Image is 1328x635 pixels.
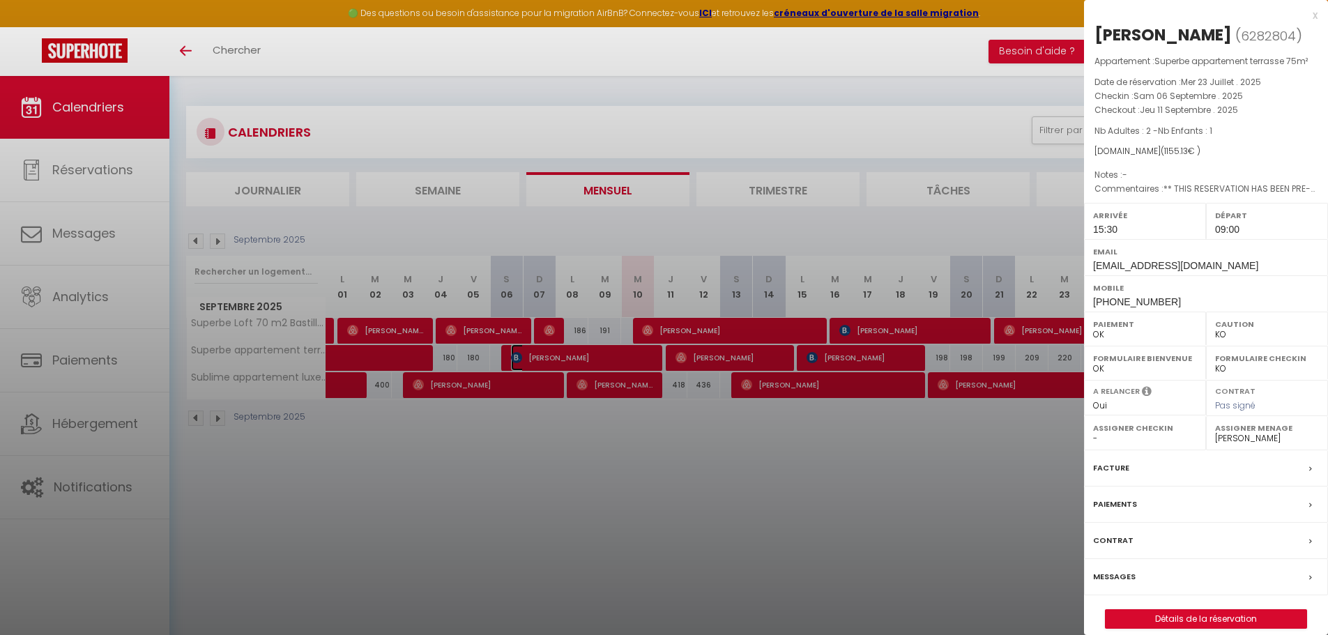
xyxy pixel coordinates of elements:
label: Départ [1215,208,1319,222]
span: Nb Adultes : 2 - [1094,125,1212,137]
span: 15:30 [1093,224,1117,235]
p: Checkin : [1094,89,1318,103]
label: Paiements [1093,497,1137,512]
a: Détails de la réservation [1106,610,1306,628]
i: Sélectionner OUI si vous souhaiter envoyer les séquences de messages post-checkout [1142,385,1152,401]
label: Assigner Menage [1215,421,1319,435]
label: Contrat [1215,385,1256,395]
div: [DOMAIN_NAME] [1094,145,1318,158]
span: Jeu 11 Septembre . 2025 [1140,104,1238,116]
p: Notes : [1094,168,1318,182]
span: Pas signé [1215,399,1256,411]
label: A relancer [1093,385,1140,397]
div: [PERSON_NAME] [1094,24,1232,46]
label: Email [1093,245,1319,259]
label: Formulaire Checkin [1215,351,1319,365]
span: Sam 06 Septembre . 2025 [1134,90,1243,102]
p: Date de réservation : [1094,75,1318,89]
span: 6282804 [1241,27,1296,45]
label: Caution [1215,317,1319,331]
label: Arrivée [1093,208,1197,222]
label: Mobile [1093,281,1319,295]
button: Ouvrir le widget de chat LiveChat [11,6,53,47]
span: ( € ) [1161,145,1200,157]
span: Mer 23 Juillet . 2025 [1181,76,1261,88]
label: Assigner Checkin [1093,421,1197,435]
p: Checkout : [1094,103,1318,117]
span: 09:00 [1215,224,1239,235]
label: Paiement [1093,317,1197,331]
span: 1155.13 [1164,145,1188,157]
label: Facture [1093,461,1129,475]
span: Nb Enfants : 1 [1158,125,1212,137]
span: [PHONE_NUMBER] [1093,296,1181,307]
span: Superbe appartement terrasse 75m² [1154,55,1308,67]
p: Commentaires : [1094,182,1318,196]
p: Appartement : [1094,54,1318,68]
span: [EMAIL_ADDRESS][DOMAIN_NAME] [1093,260,1258,271]
label: Contrat [1093,533,1134,548]
button: Détails de la réservation [1105,609,1307,629]
label: Formulaire Bienvenue [1093,351,1197,365]
label: Messages [1093,569,1136,584]
span: ( ) [1235,26,1302,45]
span: - [1122,169,1127,181]
div: x [1084,7,1318,24]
